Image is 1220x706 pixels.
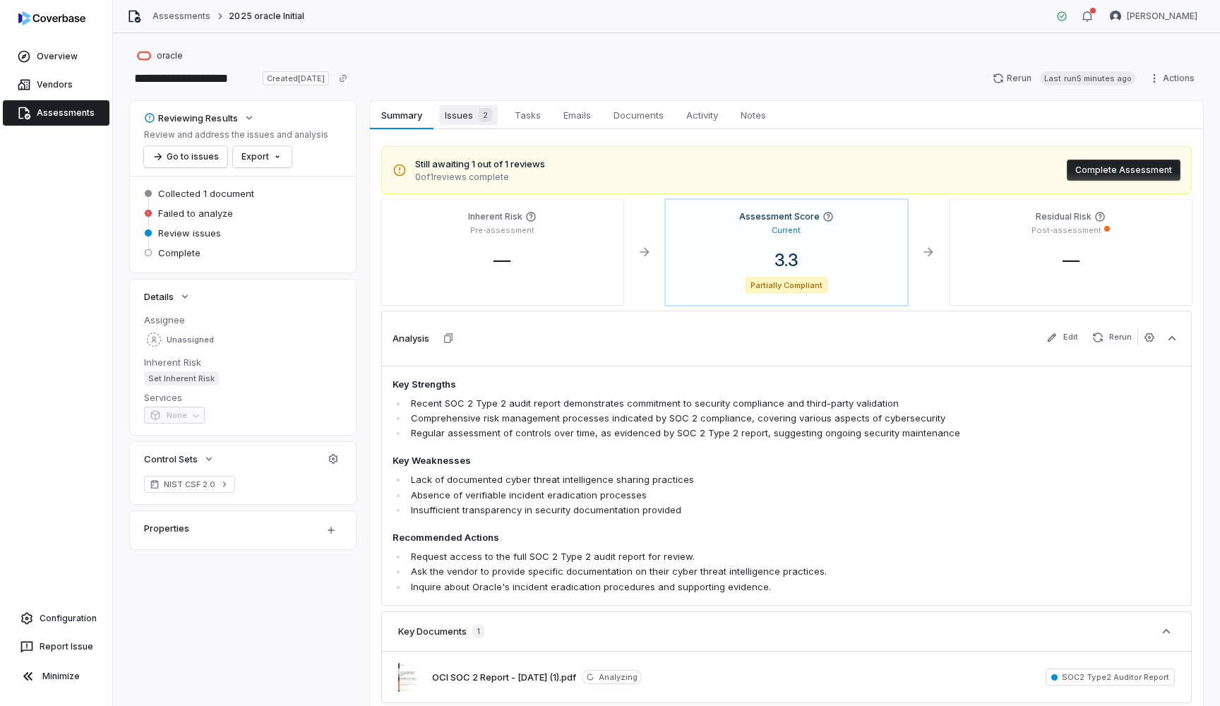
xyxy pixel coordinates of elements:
[3,72,109,97] a: Vendors
[3,100,109,126] a: Assessments
[407,549,1023,564] li: Request access to the full SOC 2 Type 2 audit report for review.
[772,225,801,236] p: Current
[407,564,1023,579] li: Ask the vendor to provide specific documentation on their cyber threat intelligence practices.
[472,624,484,638] span: 1
[398,663,421,692] img: 04813d2745944813bde63a1595afabf6.jpg
[1067,160,1180,181] button: Complete Assessment
[263,71,329,85] span: Created [DATE]
[393,454,1023,468] h4: Key Weaknesses
[144,112,238,124] div: Reviewing Results
[509,106,546,124] span: Tasks
[133,43,187,68] button: https://oracle.com/oracle
[432,671,576,685] button: OCI SOC 2 Report - [DATE] (1).pdf
[376,106,427,124] span: Summary
[233,146,292,167] button: Export
[407,488,1023,503] li: Absence of verifiable incident eradication processes
[6,606,107,631] a: Configuration
[407,396,1023,411] li: Recent SOC 2 Type 2 audit report demonstrates commitment to security compliance and third-party v...
[157,50,183,61] span: oracle
[164,479,215,490] span: NIST CSF 2.0
[415,157,545,172] span: Still awaiting 1 out of 1 reviews
[158,207,233,220] span: Failed to analyze
[393,332,429,345] h3: Analysis
[158,246,201,259] span: Complete
[393,531,1023,545] h4: Recommended Actions
[167,335,214,345] span: Unassigned
[158,187,254,200] span: Collected 1 document
[407,411,1023,426] li: Comprehensive risk management processes indicated by SOC 2 compliance, covering various aspects o...
[407,503,1023,517] li: Insufficient transparency in security documentation provided
[1036,211,1092,222] h4: Residual Risk
[144,313,342,326] dt: Assignee
[144,371,219,385] span: Set Inherent Risk
[739,211,820,222] h4: Assessment Score
[1031,225,1101,236] p: Post-assessment
[144,453,198,465] span: Control Sets
[1046,669,1175,686] span: SOC2 Type2 Auditor Report
[140,446,219,472] button: Control Sets
[1051,250,1091,270] span: —
[984,68,1144,89] button: RerunLast run5 minutes ago
[144,290,174,303] span: Details
[407,580,1023,594] li: Inquire about Oracle's incident eradication procedures and supporting evidence.
[470,225,534,236] p: Pre-assessment
[407,472,1023,487] li: Lack of documented cyber threat intelligence sharing practices
[1041,329,1084,346] button: Edit
[763,250,810,270] span: 3.3
[745,277,829,294] span: Partially Compliant
[140,284,195,309] button: Details
[144,356,342,369] dt: Inherent Risk
[3,44,109,69] a: Overview
[608,106,669,124] span: Documents
[1127,11,1197,22] span: [PERSON_NAME]
[144,146,227,167] button: Go to issues
[6,634,107,659] button: Report Issue
[735,106,772,124] span: Notes
[479,108,492,122] span: 2
[144,476,235,493] a: NIST CSF 2.0
[398,625,467,638] h3: Key Documents
[144,129,328,140] p: Review and address the issues and analysis
[482,250,522,270] span: —
[330,66,356,91] button: Copy link
[18,11,85,25] img: logo-D7KZi-bG.svg
[140,105,259,131] button: Reviewing Results
[558,106,597,124] span: Emails
[582,670,642,684] span: Analyzing
[393,378,1023,392] h4: Key Strengths
[229,11,304,22] span: 2025 oracle Initial
[407,426,1023,441] li: Regular assessment of controls over time, as evidenced by SOC 2 Type 2 report, suggesting ongoing...
[468,211,522,222] h4: Inherent Risk
[6,662,107,690] button: Minimize
[415,172,545,183] span: 0 of 1 reviews complete
[681,106,724,124] span: Activity
[1144,68,1203,89] button: Actions
[439,105,498,125] span: Issues
[1040,71,1136,85] span: Last run 5 minutes ago
[152,11,210,22] a: Assessments
[1101,6,1206,27] button: Prateek Paliwal avatar[PERSON_NAME]
[144,391,342,404] dt: Services
[158,227,221,239] span: Review issues
[1087,329,1137,346] button: Rerun
[1110,11,1121,22] img: Prateek Paliwal avatar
